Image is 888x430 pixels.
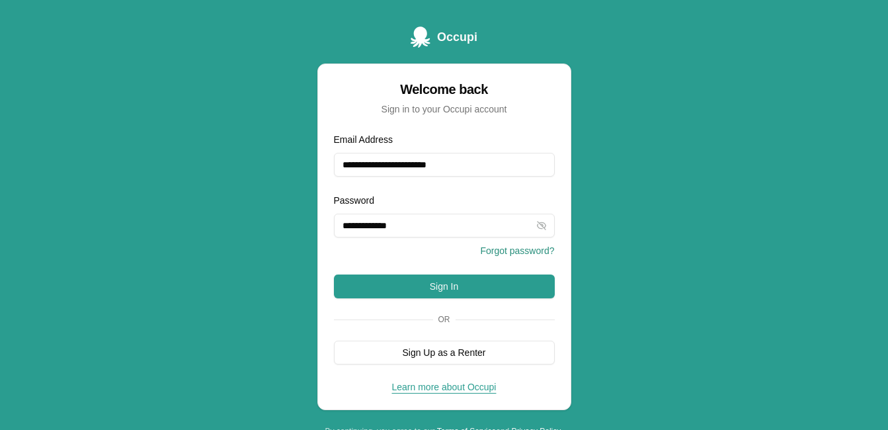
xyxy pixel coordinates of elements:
a: Occupi [411,26,477,48]
button: Sign In [334,275,555,298]
label: Password [334,195,374,206]
div: Sign in to your Occupi account [334,103,555,116]
button: Sign Up as a Renter [334,341,555,365]
span: Or [433,314,456,325]
span: Occupi [437,28,477,46]
button: Forgot password? [480,244,554,257]
div: Welcome back [334,80,555,99]
label: Email Address [334,134,393,145]
a: Learn more about Occupi [392,382,497,392]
